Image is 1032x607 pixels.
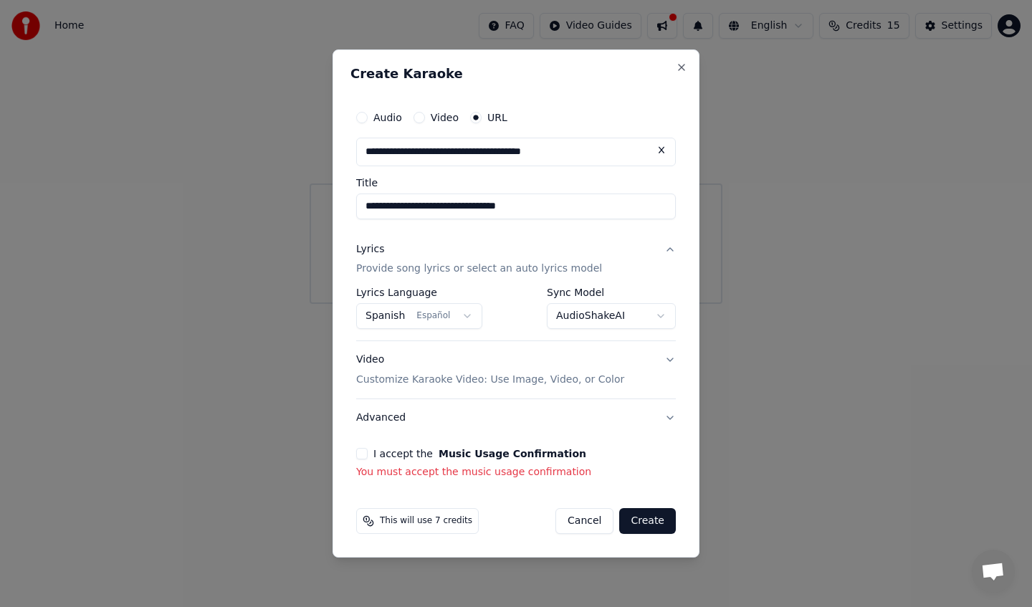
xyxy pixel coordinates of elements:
div: LyricsProvide song lyrics or select an auto lyrics model [356,288,676,341]
label: Sync Model [547,288,676,298]
button: I accept the [439,449,586,459]
h2: Create Karaoke [350,67,682,80]
label: Video [431,113,459,123]
label: URL [487,113,507,123]
p: Provide song lyrics or select an auto lyrics model [356,262,602,277]
label: Audio [373,113,402,123]
button: Create [619,508,676,534]
div: Video [356,353,624,388]
span: This will use 7 credits [380,515,472,527]
label: Lyrics Language [356,288,482,298]
button: Cancel [555,508,613,534]
label: Title [356,178,676,188]
button: LyricsProvide song lyrics or select an auto lyrics model [356,231,676,288]
p: Customize Karaoke Video: Use Image, Video, or Color [356,373,624,388]
button: VideoCustomize Karaoke Video: Use Image, Video, or Color [356,342,676,399]
p: You must accept the music usage confirmation [356,465,676,479]
div: Lyrics [356,242,384,257]
button: Advanced [356,399,676,436]
label: I accept the [373,449,586,459]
